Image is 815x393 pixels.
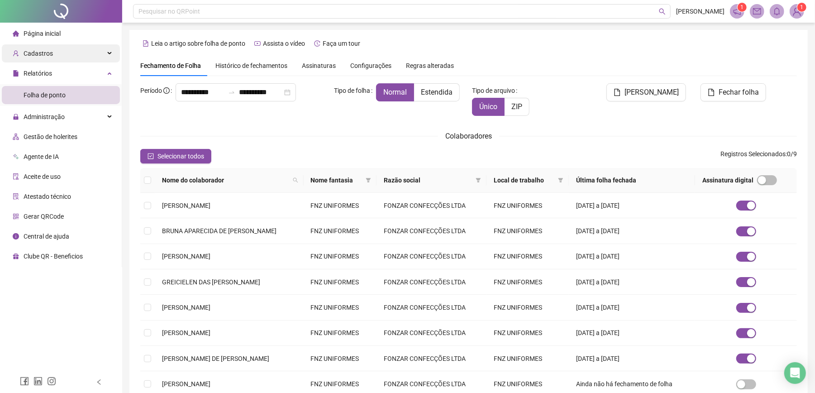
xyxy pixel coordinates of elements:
[13,30,19,37] span: home
[304,244,377,269] td: FNZ UNIFORMES
[162,380,210,388] span: [PERSON_NAME]
[377,295,486,320] td: FONZAR CONFECÇÕES LTDA
[702,175,753,185] span: Assinatura digital
[24,173,61,180] span: Aceite de uso
[406,62,454,69] span: Regras alteradas
[162,175,289,185] span: Nome do colaborador
[228,89,235,96] span: to
[377,218,486,244] td: FONZAR CONFECÇÕES LTDA
[476,177,481,183] span: filter
[741,4,744,10] span: 1
[606,83,686,101] button: [PERSON_NAME]
[13,213,19,220] span: qrcode
[445,132,492,140] span: Colaboradores
[624,87,679,98] span: [PERSON_NAME]
[569,168,695,193] th: Última folha fechada
[311,175,362,185] span: Nome fantasia
[263,40,305,47] span: Assista o vídeo
[784,362,806,384] div: Open Intercom Messenger
[162,278,260,286] span: GREICIELEN DAS [PERSON_NAME]
[614,89,621,96] span: file
[676,6,724,16] span: [PERSON_NAME]
[304,321,377,346] td: FNZ UNIFORMES
[773,7,781,15] span: bell
[24,133,77,140] span: Gestão de holerites
[377,193,486,218] td: FONZAR CONFECÇÕES LTDA
[24,113,65,120] span: Administração
[293,177,298,183] span: search
[719,87,759,98] span: Fechar folha
[350,62,391,69] span: Configurações
[24,91,66,99] span: Folha de ponto
[486,269,568,295] td: FNZ UNIFORMES
[304,193,377,218] td: FNZ UNIFORMES
[569,295,695,320] td: [DATE] a [DATE]
[569,218,695,244] td: [DATE] a [DATE]
[162,202,210,209] span: [PERSON_NAME]
[162,227,276,235] span: BRUNA APARECIDA DE [PERSON_NAME]
[302,62,336,69] span: Assinaturas
[163,87,170,94] span: info-circle
[148,153,154,159] span: check-square
[797,3,806,12] sup: Atualize o seu contato no menu Meus Dados
[151,40,245,47] span: Leia o artigo sobre folha de ponto
[24,153,59,160] span: Agente de IA
[215,62,287,69] span: Histórico de fechamentos
[377,244,486,269] td: FONZAR CONFECÇÕES LTDA
[384,175,472,185] span: Razão social
[486,218,568,244] td: FNZ UNIFORMES
[486,244,568,269] td: FNZ UNIFORMES
[366,177,371,183] span: filter
[790,5,804,18] img: 84573
[479,102,497,111] span: Único
[753,7,761,15] span: mail
[96,379,102,385] span: left
[157,151,204,161] span: Selecionar todos
[33,377,43,386] span: linkedin
[801,4,804,10] span: 1
[377,321,486,346] td: FONZAR CONFECÇÕES LTDA
[24,50,53,57] span: Cadastros
[24,193,71,200] span: Atestado técnico
[474,173,483,187] span: filter
[659,8,666,15] span: search
[569,321,695,346] td: [DATE] a [DATE]
[701,83,766,101] button: Fechar folha
[162,329,210,336] span: [PERSON_NAME]
[13,253,19,259] span: gift
[24,213,64,220] span: Gerar QRCode
[13,114,19,120] span: lock
[140,149,211,163] button: Selecionar todos
[162,304,210,311] span: [PERSON_NAME]
[254,40,261,47] span: youtube
[13,70,19,77] span: file
[228,89,235,96] span: swap-right
[377,269,486,295] td: FONZAR CONFECÇÕES LTDA
[377,346,486,371] td: FONZAR CONFECÇÕES LTDA
[383,88,407,96] span: Normal
[576,380,672,388] span: Ainda não há fechamento de folha
[738,3,747,12] sup: 1
[13,50,19,57] span: user-add
[421,88,453,96] span: Estendida
[304,295,377,320] td: FNZ UNIFORMES
[569,346,695,371] td: [DATE] a [DATE]
[558,177,563,183] span: filter
[472,86,515,96] span: Tipo de arquivo
[486,346,568,371] td: FNZ UNIFORMES
[556,173,565,187] span: filter
[569,193,695,218] td: [DATE] a [DATE]
[569,269,695,295] td: [DATE] a [DATE]
[143,40,149,47] span: file-text
[13,173,19,180] span: audit
[314,40,320,47] span: history
[511,102,522,111] span: ZIP
[486,321,568,346] td: FNZ UNIFORMES
[13,233,19,240] span: info-circle
[364,173,373,187] span: filter
[569,244,695,269] td: [DATE] a [DATE]
[162,253,210,260] span: [PERSON_NAME]
[24,70,52,77] span: Relatórios
[13,134,19,140] span: apartment
[304,218,377,244] td: FNZ UNIFORMES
